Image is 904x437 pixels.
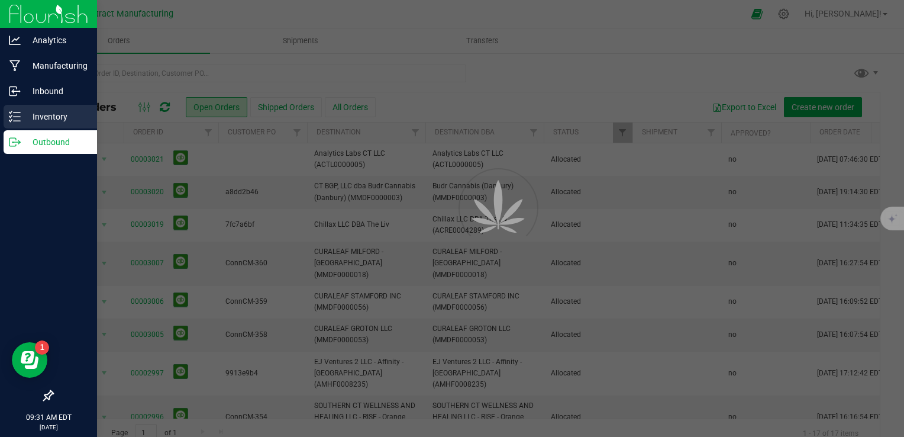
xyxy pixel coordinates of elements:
[9,111,21,123] inline-svg: Inventory
[5,423,92,432] p: [DATE]
[21,59,92,73] p: Manufacturing
[21,110,92,124] p: Inventory
[9,60,21,72] inline-svg: Manufacturing
[5,412,92,423] p: 09:31 AM EDT
[9,34,21,46] inline-svg: Analytics
[35,340,49,355] iframe: Resource center unread badge
[21,33,92,47] p: Analytics
[12,342,47,378] iframe: Resource center
[21,84,92,98] p: Inbound
[9,136,21,148] inline-svg: Outbound
[9,85,21,97] inline-svg: Inbound
[21,135,92,149] p: Outbound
